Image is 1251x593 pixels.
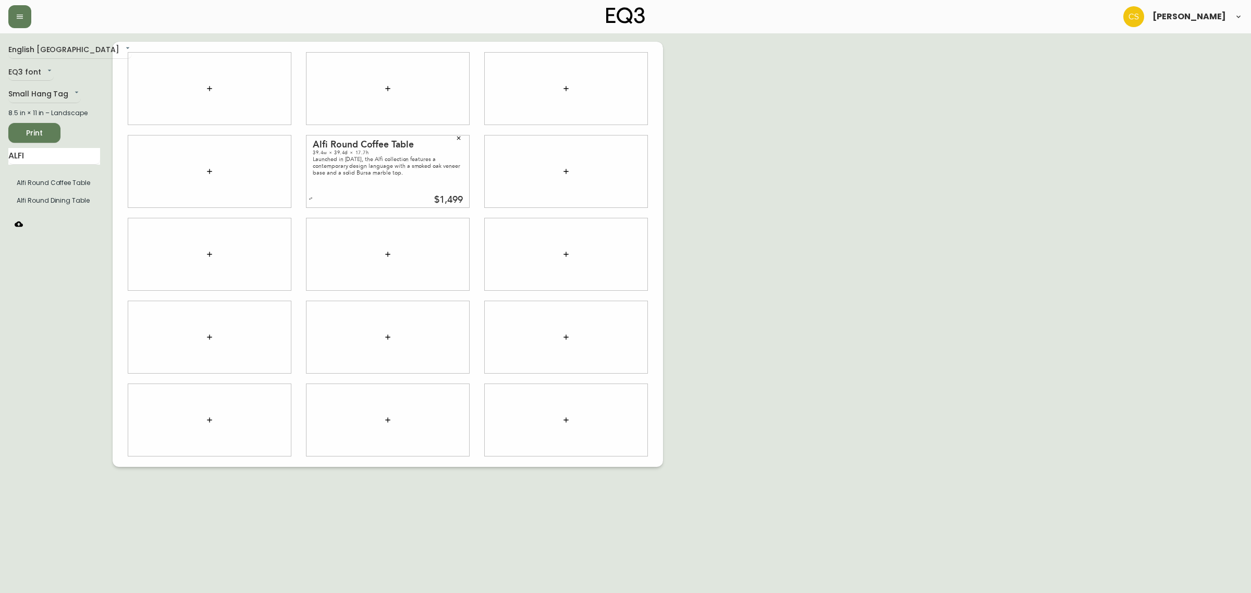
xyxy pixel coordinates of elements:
div: 39.4w × 39.4d × 17.7h [313,150,463,156]
div: Alfi Round Coffee Table [313,140,463,150]
div: EQ3 font [8,64,54,81]
li: Small Hang Tag [8,192,100,209]
div: $1,499 [434,195,463,205]
span: [PERSON_NAME] [1152,13,1226,21]
button: Print [8,123,60,143]
div: English [GEOGRAPHIC_DATA] [8,42,132,59]
div: 8.5 in × 11 in – Landscape [8,108,100,118]
img: 996bfd46d64b78802a67b62ffe4c27a2 [1123,6,1144,27]
input: Search [8,148,100,165]
div: Small Hang Tag [8,86,81,103]
li: Small Hang Tag [8,174,100,192]
span: Print [17,127,52,140]
img: logo [606,7,645,24]
div: Launched in [DATE], the Alfi collection features a contemporary design language with a smoked oak... [313,156,463,176]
